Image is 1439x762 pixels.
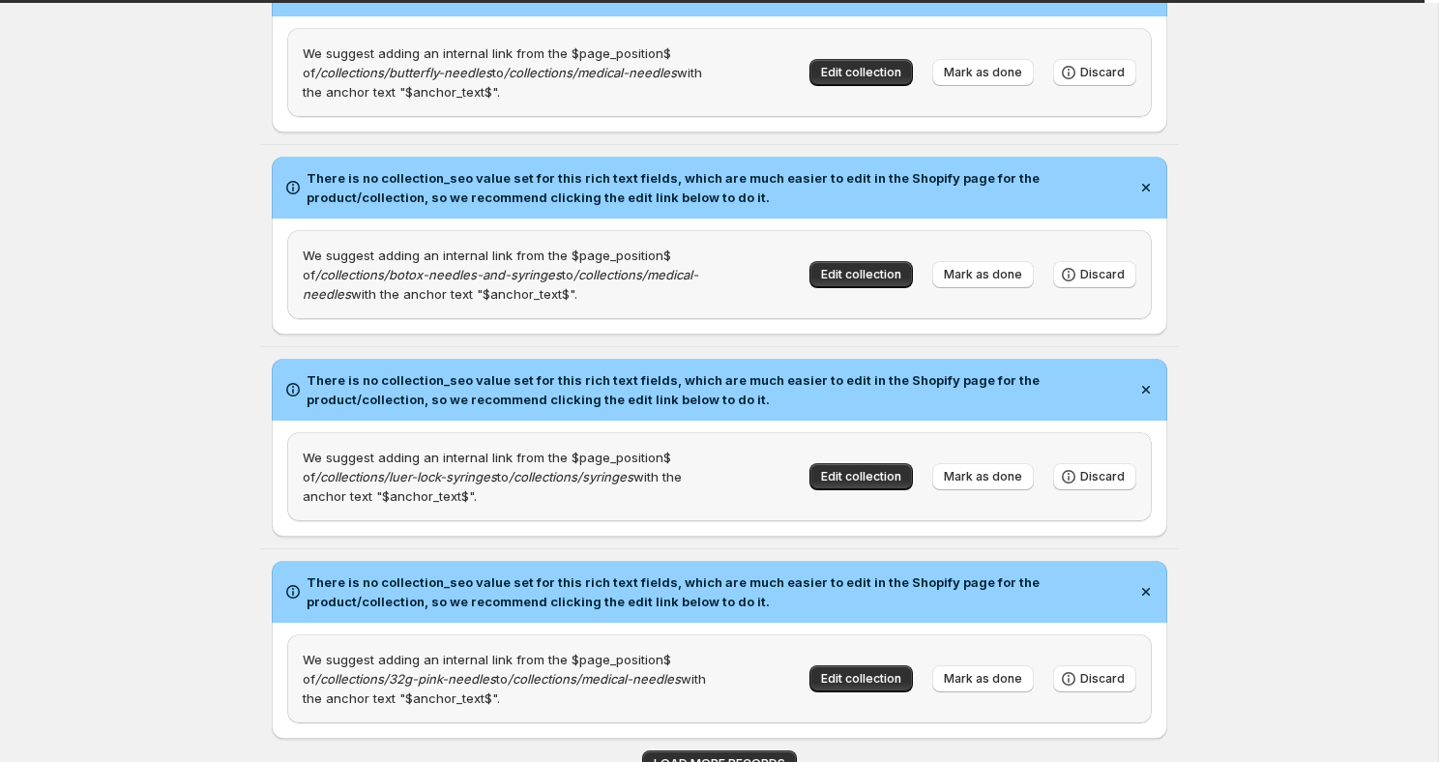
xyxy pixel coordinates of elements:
[307,572,1129,611] h2: There is no collection_seo value set for this rich text fields, which are much easier to edit in ...
[303,267,698,302] em: /collections/medical-needles
[508,671,681,687] em: /collections/medical-needles
[1080,267,1125,282] span: Discard
[303,246,712,304] p: We suggest adding an internal link from the $page_position$ of to with the anchor text "$anchor_t...
[944,267,1022,282] span: Mark as done
[1080,65,1125,80] span: Discard
[1053,261,1136,288] button: Discard
[809,59,913,86] button: Edit collection
[509,469,633,484] em: /collections/syringes
[809,665,913,692] button: Edit collection
[932,59,1034,86] button: Mark as done
[809,463,913,490] button: Edit collection
[821,671,901,687] span: Edit collection
[1132,174,1160,201] button: Dismiss notification
[315,65,492,80] em: /collections/butterfly-needles
[1053,463,1136,490] button: Discard
[944,469,1022,484] span: Mark as done
[932,463,1034,490] button: Mark as done
[307,168,1129,207] h2: There is no collection_seo value set for this rich text fields, which are much easier to edit in ...
[809,261,913,288] button: Edit collection
[944,671,1022,687] span: Mark as done
[303,448,712,506] p: We suggest adding an internal link from the $page_position$ of to with the anchor text "$anchor_t...
[315,267,562,282] em: /collections/botox-needles-and-syringes
[821,267,901,282] span: Edit collection
[303,650,712,708] p: We suggest adding an internal link from the $page_position$ of to with the anchor text "$anchor_t...
[315,671,496,687] em: /collections/32g-pink-needles
[1132,376,1160,403] button: Dismiss notification
[1132,578,1160,605] button: Dismiss notification
[932,665,1034,692] button: Mark as done
[821,469,901,484] span: Edit collection
[944,65,1022,80] span: Mark as done
[932,261,1034,288] button: Mark as done
[504,65,677,80] em: /collections/medical-needles
[303,44,712,102] p: We suggest adding an internal link from the $page_position$ of to with the anchor text "$anchor_t...
[1080,671,1125,687] span: Discard
[315,469,497,484] em: /collections/luer-lock-syringes
[307,370,1129,409] h2: There is no collection_seo value set for this rich text fields, which are much easier to edit in ...
[1080,469,1125,484] span: Discard
[1053,59,1136,86] button: Discard
[1053,665,1136,692] button: Discard
[821,65,901,80] span: Edit collection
